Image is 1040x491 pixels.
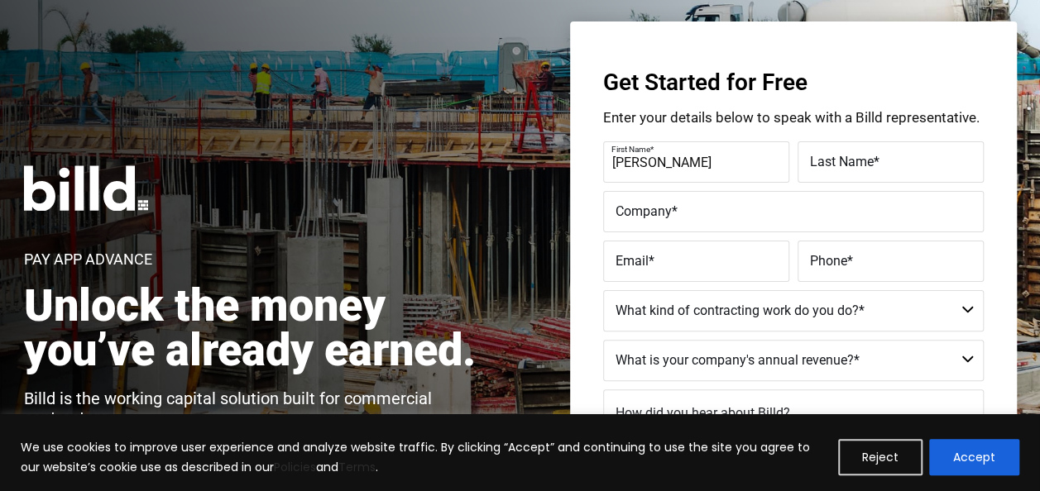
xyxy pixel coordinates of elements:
[21,437,826,477] p: We use cookies to improve user experience and analyze website traffic. By clicking “Accept” and c...
[810,253,847,269] span: Phone
[929,439,1019,475] button: Accept
[611,145,650,154] span: First Name
[24,284,493,373] h2: Unlock the money you’ve already earned.
[24,252,152,267] h1: Pay App Advance
[603,111,984,125] p: Enter your details below to speak with a Billd representative.
[616,253,649,269] span: Email
[338,459,376,475] a: Terms
[810,154,874,169] span: Last Name
[616,405,790,421] span: How did you hear about Billd?
[616,203,672,219] span: Company
[603,71,984,94] h3: Get Started for Free
[274,459,316,475] a: Policies
[24,389,493,427] p: Billd is the working capital solution built for commercial contractors.
[838,439,923,475] button: Reject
